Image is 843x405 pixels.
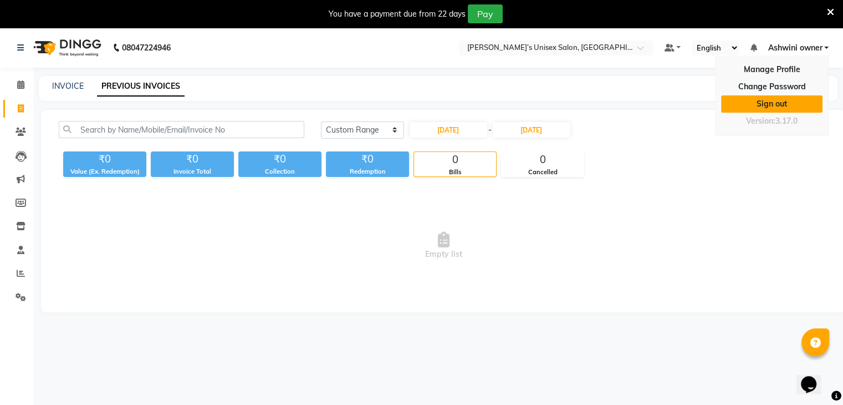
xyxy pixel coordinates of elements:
[721,95,822,113] a: Sign out
[488,124,492,136] span: -
[721,61,822,78] a: Manage Profile
[59,121,304,138] input: Search by Name/Mobile/Email/Invoice No
[721,78,822,95] a: Change Password
[502,168,584,177] div: Cancelled
[97,77,185,97] a: PREVIOUS INVOICES
[502,152,584,168] div: 0
[410,122,487,138] input: Start Date
[52,81,84,91] a: INVOICE
[329,8,466,20] div: You have a payment due from 22 days
[238,167,321,176] div: Collection
[414,152,496,168] div: 0
[326,167,409,176] div: Redemption
[63,167,146,176] div: Value (Ex. Redemption)
[468,4,503,23] button: Pay
[28,32,104,63] img: logo
[414,168,496,177] div: Bills
[122,32,171,63] b: 08047224946
[151,151,234,167] div: ₹0
[238,151,321,167] div: ₹0
[721,113,822,129] div: Version:3.17.0
[768,42,822,54] span: Ashwini owner
[151,167,234,176] div: Invoice Total
[326,151,409,167] div: ₹0
[63,151,146,167] div: ₹0
[493,122,570,138] input: End Date
[59,190,828,301] span: Empty list
[796,361,832,394] iframe: chat widget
